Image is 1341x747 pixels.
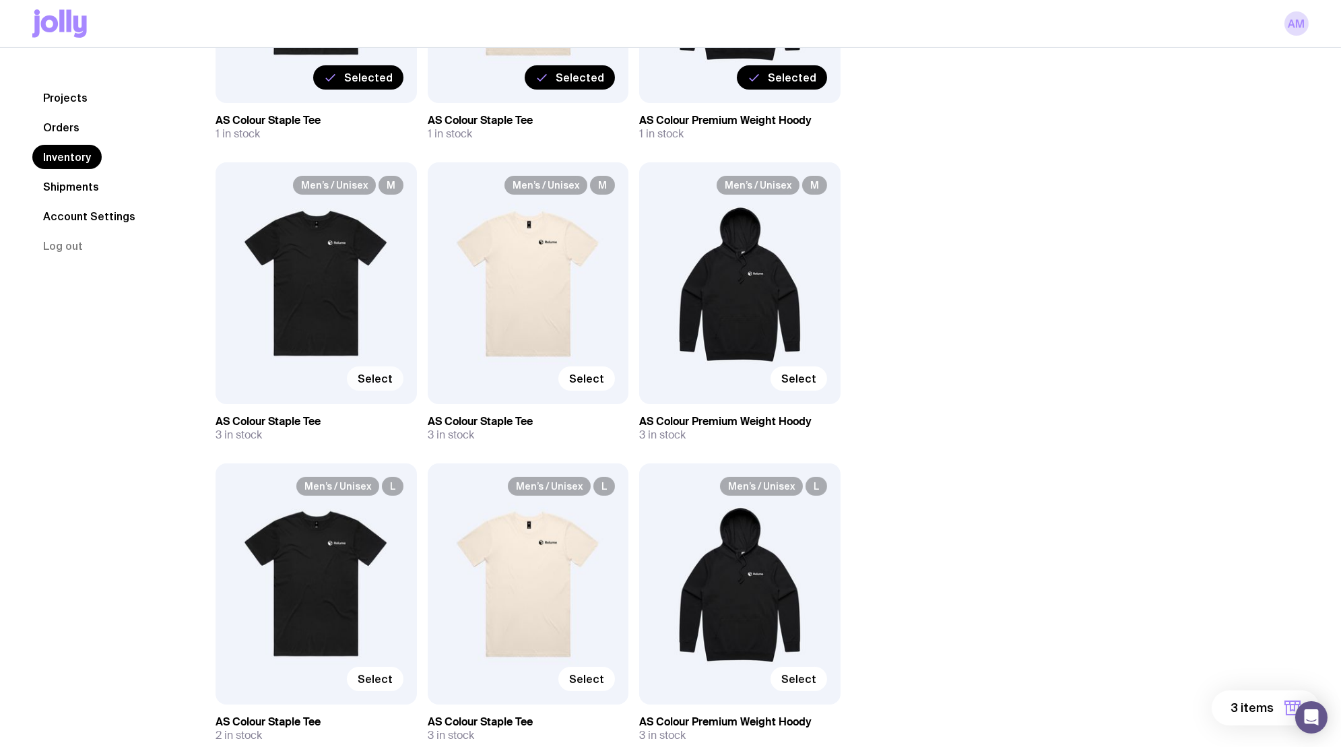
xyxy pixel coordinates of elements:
[358,672,393,686] span: Select
[768,71,816,84] span: Selected
[1284,11,1309,36] a: AM
[781,372,816,385] span: Select
[717,176,799,195] span: Men’s / Unisex
[508,477,591,496] span: Men’s / Unisex
[639,729,686,742] span: 3 in stock
[32,234,94,258] button: Log out
[569,372,604,385] span: Select
[216,729,262,742] span: 2 in stock
[1295,701,1328,734] div: Open Intercom Messenger
[32,115,90,139] a: Orders
[32,204,146,228] a: Account Settings
[32,174,110,199] a: Shipments
[639,114,841,127] h3: AS Colour Premium Weight Hoody
[379,176,403,195] span: M
[428,114,629,127] h3: AS Colour Staple Tee
[32,145,102,169] a: Inventory
[720,477,803,496] span: Men’s / Unisex
[428,715,629,729] h3: AS Colour Staple Tee
[1212,690,1319,725] button: 3 items
[358,372,393,385] span: Select
[32,86,98,110] a: Projects
[1231,700,1274,716] span: 3 items
[293,176,376,195] span: Men’s / Unisex
[806,477,827,496] span: L
[639,415,841,428] h3: AS Colour Premium Weight Hoody
[428,428,474,442] span: 3 in stock
[781,672,816,686] span: Select
[590,176,615,195] span: M
[216,428,262,442] span: 3 in stock
[216,715,417,729] h3: AS Colour Staple Tee
[428,729,474,742] span: 3 in stock
[216,114,417,127] h3: AS Colour Staple Tee
[382,477,403,496] span: L
[504,176,587,195] span: Men’s / Unisex
[428,127,472,141] span: 1 in stock
[802,176,827,195] span: M
[639,127,684,141] span: 1 in stock
[639,428,686,442] span: 3 in stock
[296,477,379,496] span: Men’s / Unisex
[556,71,604,84] span: Selected
[428,415,629,428] h3: AS Colour Staple Tee
[593,477,615,496] span: L
[569,672,604,686] span: Select
[344,71,393,84] span: Selected
[216,127,260,141] span: 1 in stock
[639,715,841,729] h3: AS Colour Premium Weight Hoody
[216,415,417,428] h3: AS Colour Staple Tee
